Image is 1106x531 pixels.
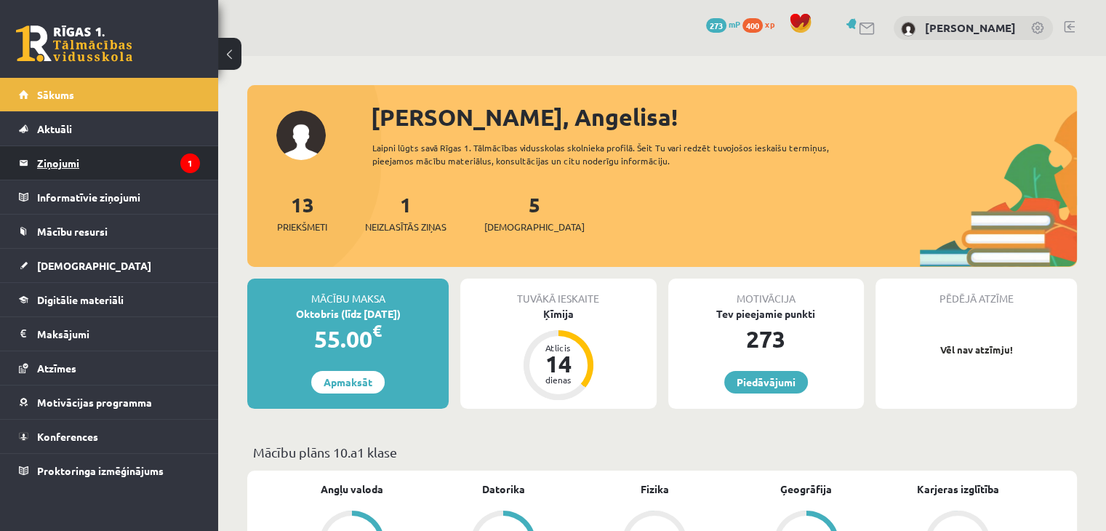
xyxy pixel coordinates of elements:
[668,306,864,322] div: Tev pieejamie punkti
[37,146,200,180] legend: Ziņojumi
[19,180,200,214] a: Informatīvie ziņojumi
[19,386,200,419] a: Motivācijas programma
[37,259,151,272] span: [DEMOGRAPHIC_DATA]
[37,122,72,135] span: Aktuāli
[247,306,449,322] div: Oktobris (līdz [DATE])
[19,351,200,385] a: Atzīmes
[16,25,132,62] a: Rīgas 1. Tālmācības vidusskola
[916,482,998,497] a: Karjeras izglītība
[742,18,782,30] a: 400 xp
[706,18,740,30] a: 273 mP
[19,420,200,453] a: Konferences
[371,100,1077,135] div: [PERSON_NAME], Angelisa!
[742,18,763,33] span: 400
[365,220,446,234] span: Neizlasītās ziņas
[729,18,740,30] span: mP
[706,18,726,33] span: 273
[482,482,525,497] a: Datorika
[484,220,585,234] span: [DEMOGRAPHIC_DATA]
[19,454,200,487] a: Proktoringa izmēģinājums
[321,482,383,497] a: Angļu valoda
[724,371,808,394] a: Piedāvājumi
[460,306,656,322] div: Ķīmija
[875,279,1077,306] div: Pēdējā atzīme
[277,191,327,234] a: 13Priekšmeti
[19,78,200,111] a: Sākums
[668,322,864,356] div: 273
[19,317,200,351] a: Maksājumi
[37,362,76,375] span: Atzīmes
[277,220,327,234] span: Priekšmeti
[37,317,200,351] legend: Maksājumi
[247,279,449,306] div: Mācību maksa
[537,343,580,352] div: Atlicis
[19,249,200,282] a: [DEMOGRAPHIC_DATA]
[460,279,656,306] div: Tuvākā ieskaite
[780,482,832,497] a: Ģeogrāfija
[37,88,74,101] span: Sākums
[19,146,200,180] a: Ziņojumi1
[37,396,152,409] span: Motivācijas programma
[37,464,164,477] span: Proktoringa izmēģinājums
[372,141,870,167] div: Laipni lūgts savā Rīgas 1. Tālmācības vidusskolas skolnieka profilā. Šeit Tu vari redzēt tuvojošo...
[37,430,98,443] span: Konferences
[19,283,200,316] a: Digitālie materiāli
[901,22,915,36] img: Angelisa Kuzņecova
[37,180,200,214] legend: Informatīvie ziņojumi
[883,343,1070,357] p: Vēl nav atzīmju!
[37,225,108,238] span: Mācību resursi
[460,306,656,402] a: Ķīmija Atlicis 14 dienas
[372,320,382,341] span: €
[180,153,200,173] i: 1
[537,375,580,384] div: dienas
[765,18,774,30] span: xp
[537,352,580,375] div: 14
[668,279,864,306] div: Motivācija
[365,191,446,234] a: 1Neizlasītās ziņas
[311,371,385,394] a: Apmaksāt
[37,293,124,306] span: Digitālie materiāli
[253,442,1071,462] p: Mācību plāns 10.a1 klase
[925,20,1016,35] a: [PERSON_NAME]
[247,322,449,356] div: 55.00
[19,112,200,145] a: Aktuāli
[19,215,200,248] a: Mācību resursi
[484,191,585,234] a: 5[DEMOGRAPHIC_DATA]
[641,482,669,497] a: Fizika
